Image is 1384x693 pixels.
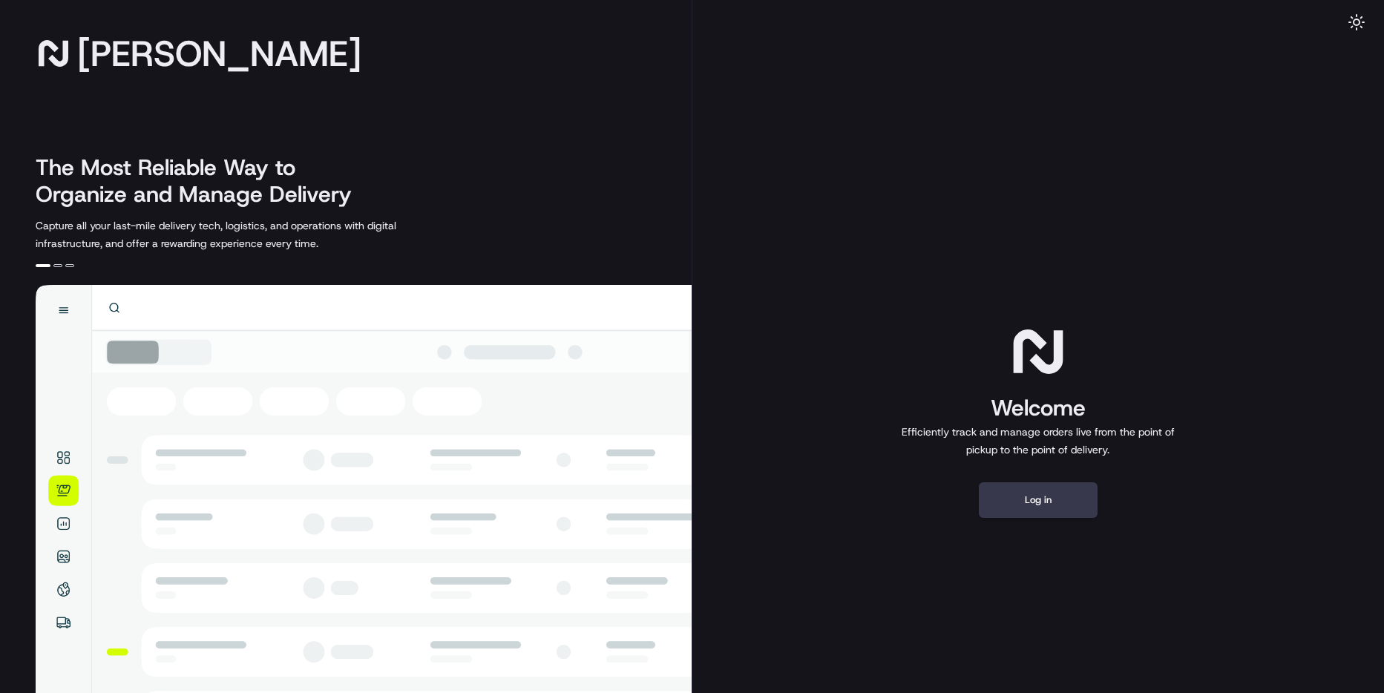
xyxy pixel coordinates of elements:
p: Capture all your last-mile delivery tech, logistics, and operations with digital infrastructure, ... [36,217,463,252]
p: Efficiently track and manage orders live from the point of pickup to the point of delivery. [896,423,1181,459]
button: Log in [979,482,1098,518]
span: [PERSON_NAME] [77,39,361,68]
h1: Welcome [896,393,1181,423]
h2: The Most Reliable Way to Organize and Manage Delivery [36,154,368,208]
